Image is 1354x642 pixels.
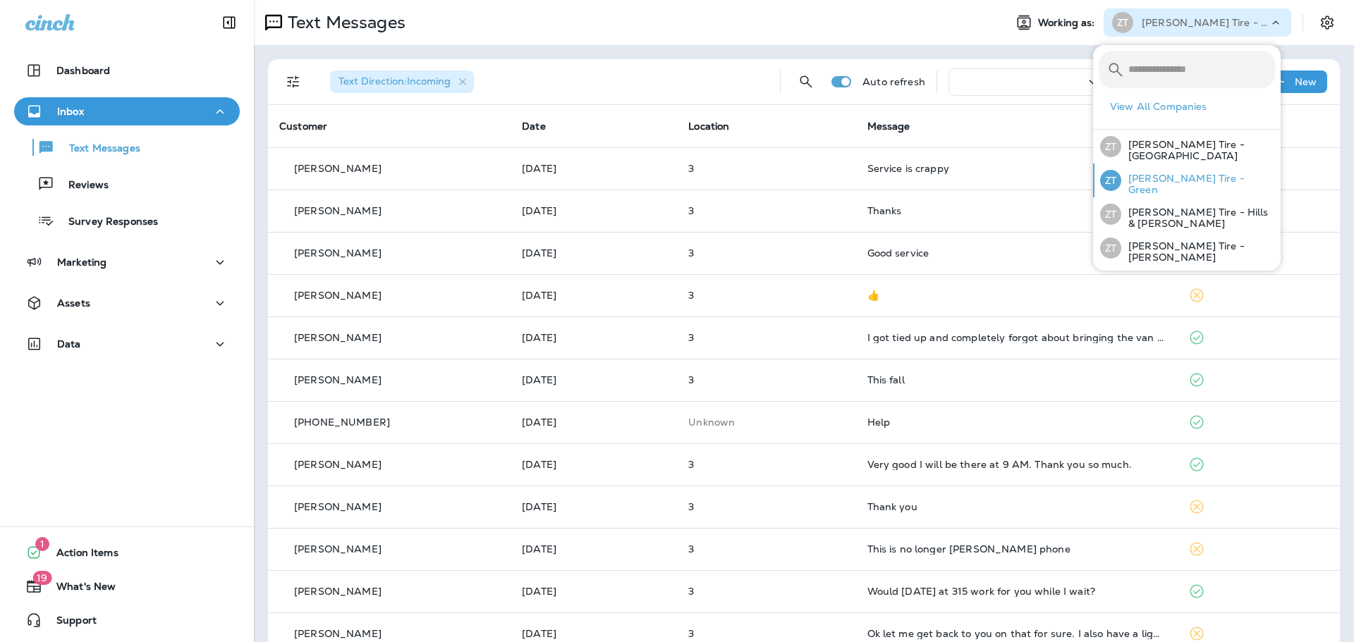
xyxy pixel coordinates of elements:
[294,163,382,174] p: [PERSON_NAME]
[688,416,844,428] p: This customer does not have a last location and the phone number they messaged is not assigned to...
[1038,17,1098,29] span: Working as:
[35,537,49,551] span: 1
[279,68,307,96] button: Filters
[688,120,729,132] span: Location
[522,247,666,259] p: Aug 5, 2025 09:12 AM
[1100,237,1121,259] div: ZT
[14,606,240,634] button: Support
[57,106,84,117] p: Inbox
[1104,96,1281,118] button: View All Companies
[867,586,1166,597] div: Would today at 315 work for you while I wait?
[1100,204,1121,225] div: ZT
[867,120,910,132] span: Message
[1295,76,1317,87] p: New
[688,500,694,513] span: 3
[14,330,240,358] button: Data
[14,132,240,162] button: Text Messages
[14,572,240,600] button: 19What's New
[688,585,694,598] span: 3
[14,97,240,125] button: Inbox
[522,586,666,597] p: Jul 18, 2025 10:29 AM
[294,501,382,512] p: [PERSON_NAME]
[54,179,109,192] p: Reviews
[688,374,694,386] span: 3
[294,586,382,597] p: [PERSON_NAME]
[688,543,694,555] span: 3
[867,332,1166,343] div: I got tied up and completely forgot about bringing the van over last night. Can I bring it over a...
[1100,170,1121,191] div: ZT
[279,120,327,132] span: Customer
[867,205,1166,216] div: Thanks
[522,163,666,174] p: Aug 9, 2025 11:21 AM
[522,290,666,301] p: Aug 5, 2025 08:08 AM
[42,547,118,564] span: Action Items
[294,543,382,555] p: [PERSON_NAME]
[867,501,1166,512] div: Thank you
[1142,17,1269,28] p: [PERSON_NAME] Tire - [GEOGRAPHIC_DATA]
[57,338,81,350] p: Data
[867,459,1166,470] div: Very good I will be there at 9 AM. Thank you so much.
[522,120,546,132] span: Date
[54,216,158,229] p: Survey Responses
[42,615,97,631] span: Support
[57,257,106,268] p: Marketing
[294,374,382,385] p: [PERSON_NAME]
[14,289,240,317] button: Assets
[56,65,110,76] p: Dashboard
[522,205,666,216] p: Aug 8, 2025 11:32 AM
[1093,130,1281,163] button: ZT[PERSON_NAME] Tire - [GEOGRAPHIC_DATA]
[14,538,240,567] button: 1Action Items
[1093,231,1281,265] button: ZT[PERSON_NAME] Tire - [PERSON_NAME]
[338,75,451,87] span: Text Direction : Incoming
[522,374,666,385] p: Aug 3, 2025 11:16 AM
[14,206,240,235] button: Survey Responses
[522,416,666,428] p: Jul 31, 2025 09:00 PM
[1121,206,1275,229] p: [PERSON_NAME] Tire - Hills & [PERSON_NAME]
[688,331,694,344] span: 3
[867,163,1166,174] div: Service is crappy
[1100,136,1121,157] div: ZT
[294,459,382,470] p: [PERSON_NAME]
[282,12,405,33] p: Text Messages
[688,204,694,217] span: 3
[1093,197,1281,231] button: ZT[PERSON_NAME] Tire - Hills & [PERSON_NAME]
[867,416,1166,428] div: Help
[522,628,666,639] p: Jul 17, 2025 12:07 PM
[42,581,116,598] span: What's New
[32,571,51,585] span: 19
[1093,163,1281,197] button: ZT[PERSON_NAME] Tire - Green
[14,56,240,85] button: Dashboard
[330,70,474,93] div: Text Direction:Incoming
[294,416,390,428] p: [PHONE_NUMBER]
[294,205,382,216] p: [PERSON_NAME]
[294,332,382,343] p: [PERSON_NAME]
[867,628,1166,639] div: Ok let me get back to you on that for sure. I also have a light on my dash that reads faulty whee...
[209,8,249,37] button: Collapse Sidebar
[862,76,925,87] p: Auto refresh
[294,247,382,259] p: [PERSON_NAME]
[522,459,666,470] p: Jul 30, 2025 08:41 AM
[1112,12,1133,33] div: ZT
[867,290,1166,301] div: 👍
[867,543,1166,555] div: This is no longer Daniels phone
[867,374,1166,385] div: This fall
[1121,240,1275,263] p: [PERSON_NAME] Tire - [PERSON_NAME]
[522,332,666,343] p: Aug 4, 2025 10:44 AM
[688,247,694,259] span: 3
[688,162,694,175] span: 3
[522,501,666,512] p: Jul 29, 2025 03:59 PM
[1121,173,1275,195] p: [PERSON_NAME] Tire - Green
[688,458,694,471] span: 3
[688,627,694,640] span: 3
[1315,10,1340,35] button: Settings
[294,290,382,301] p: [PERSON_NAME]
[55,142,140,156] p: Text Messages
[14,169,240,199] button: Reviews
[14,248,240,276] button: Marketing
[1121,139,1275,161] p: [PERSON_NAME] Tire - [GEOGRAPHIC_DATA]
[294,628,382,639] p: [PERSON_NAME]
[522,543,666,555] p: Jul 18, 2025 11:36 AM
[792,68,820,96] button: Search Messages
[867,247,1166,259] div: Good service
[57,297,90,309] p: Assets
